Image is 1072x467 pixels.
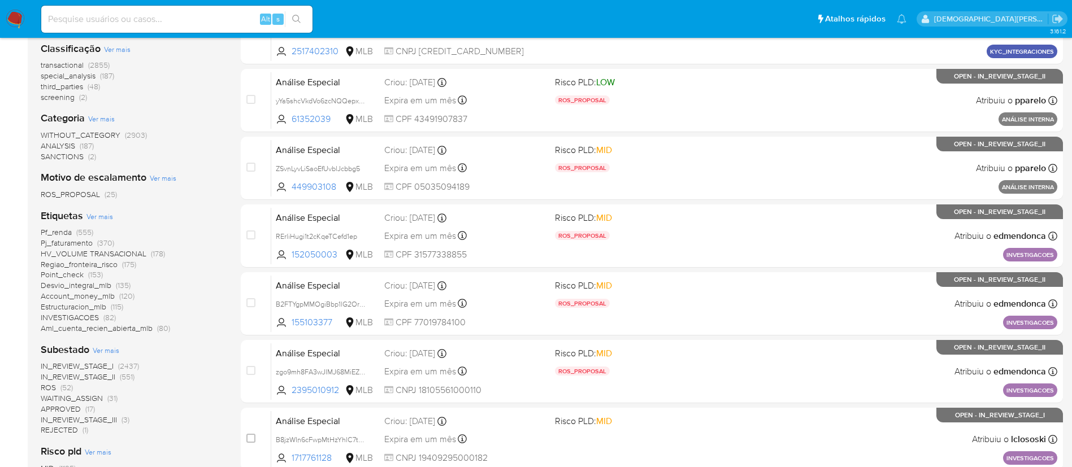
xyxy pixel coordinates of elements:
span: 3.161.2 [1050,27,1066,36]
a: Notificações [897,14,906,24]
p: thais.asantos@mercadolivre.com [934,14,1048,24]
span: s [276,14,280,24]
span: Alt [261,14,270,24]
button: search-icon [285,11,308,27]
a: Sair [1052,13,1064,25]
input: Pesquise usuários ou casos... [41,12,313,27]
span: Atalhos rápidos [825,13,886,25]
